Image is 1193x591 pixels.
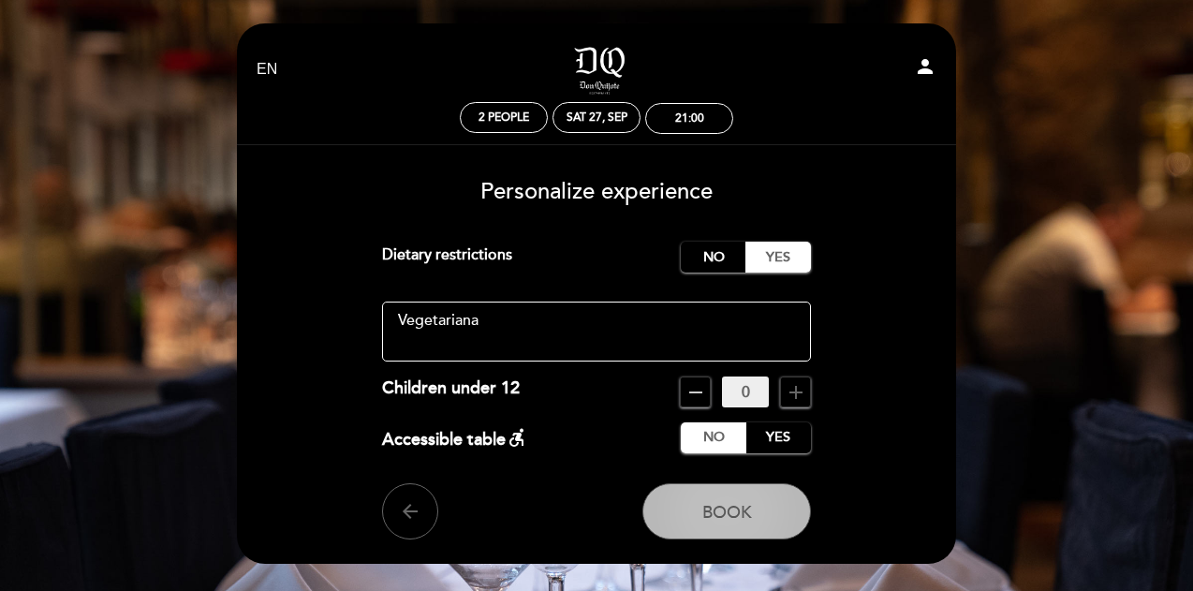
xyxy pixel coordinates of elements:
label: No [681,422,746,453]
div: Children under 12 [382,377,520,407]
div: Sat 27, Sep [567,111,627,125]
span: Book [702,501,752,522]
label: Yes [745,422,811,453]
div: Accessible table [382,422,528,453]
div: 21:00 [675,111,704,126]
i: remove [685,381,707,404]
i: accessible_forward [506,426,528,449]
i: add [785,381,807,404]
i: arrow_back [399,500,421,523]
label: No [681,242,746,273]
div: Dietary restrictions [382,242,682,273]
button: arrow_back [382,483,438,539]
button: Book [642,483,811,539]
i: person [914,55,936,78]
button: person [914,55,936,84]
a: Don Quijote La Plata [479,44,714,96]
span: 2 people [479,111,529,125]
label: Yes [745,242,811,273]
span: Personalize experience [480,178,713,205]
